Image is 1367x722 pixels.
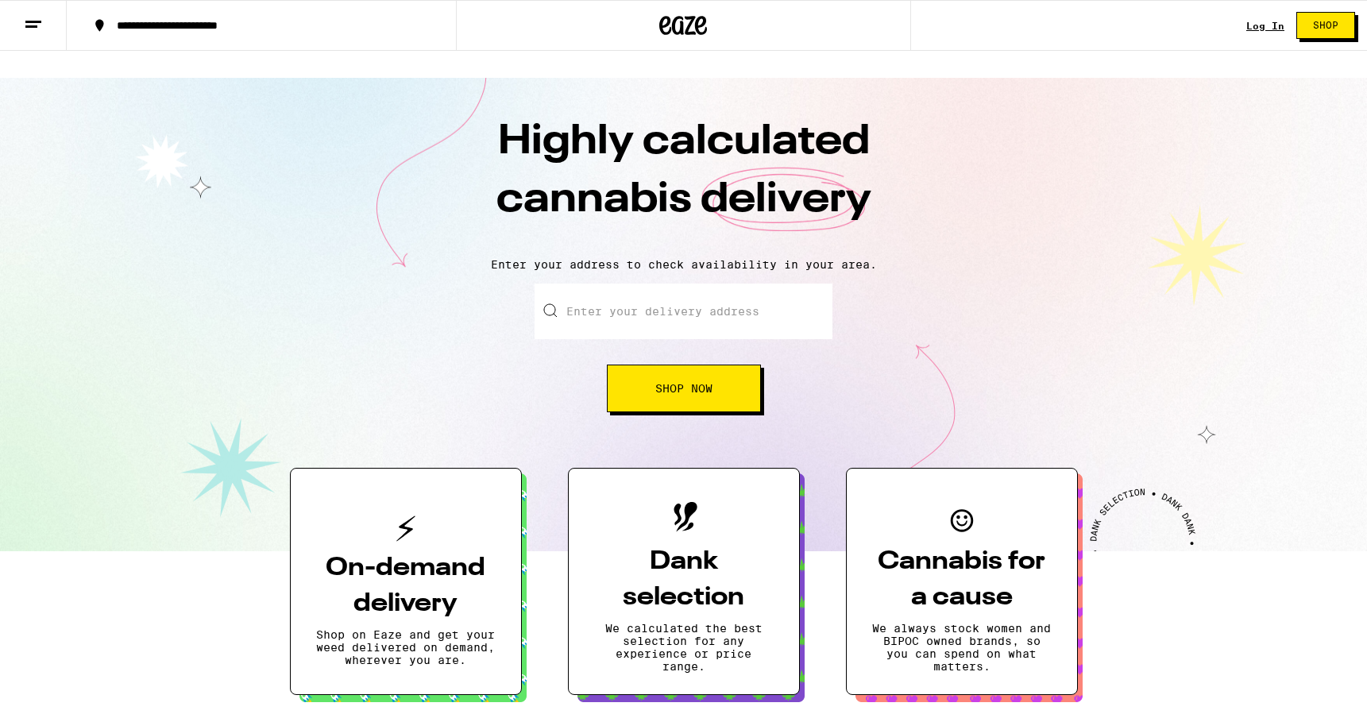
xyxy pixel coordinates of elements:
[1313,21,1338,30] span: Shop
[16,258,1351,271] p: Enter your address to check availability in your area.
[1246,21,1284,31] a: Log In
[594,622,774,673] p: We calculated the best selection for any experience or price range.
[316,628,496,666] p: Shop on Eaze and get your weed delivered on demand, wherever you are.
[846,468,1078,695] button: Cannabis for a causeWe always stock women and BIPOC owned brands, so you can spend on what matters.
[607,365,761,412] button: Shop Now
[535,284,832,339] input: Enter your delivery address
[1284,12,1367,39] a: Shop
[316,550,496,622] h3: On-demand delivery
[872,622,1052,673] p: We always stock women and BIPOC owned brands, so you can spend on what matters.
[1296,12,1355,39] button: Shop
[594,544,774,616] h3: Dank selection
[568,468,800,695] button: Dank selectionWe calculated the best selection for any experience or price range.
[872,544,1052,616] h3: Cannabis for a cause
[290,468,522,695] button: On-demand deliveryShop on Eaze and get your weed delivered on demand, wherever you are.
[406,114,962,245] h1: Highly calculated cannabis delivery
[655,383,712,394] span: Shop Now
